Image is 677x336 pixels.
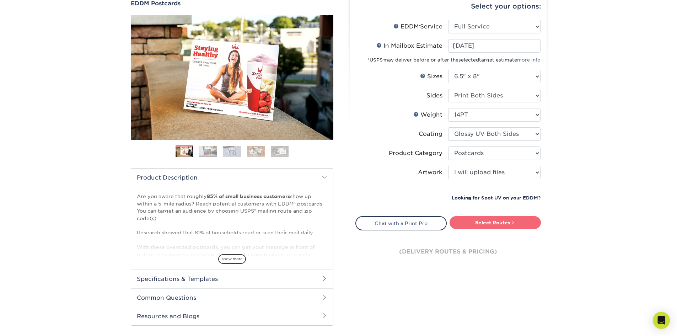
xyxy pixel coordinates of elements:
strong: 85% of small business customers [207,193,290,199]
img: EDDM Postcards 01 [131,7,333,148]
a: Select Routes [450,216,541,229]
h2: Product Description [131,169,333,187]
a: Looking for Spot UV on your EDDM? [452,194,541,201]
div: Weight [413,111,442,119]
sup: ® [383,59,383,61]
div: Sides [426,91,442,100]
h2: Specifications & Templates [131,270,333,288]
small: *USPS may deliver before or after the target estimate [367,57,541,63]
div: (delivery routes & pricing) [355,230,541,273]
img: EDDM 03 [223,146,241,157]
span: show more [218,254,246,264]
div: Artwork [418,168,442,177]
small: Looking for Spot UV on your EDDM? [452,195,541,201]
a: more info [517,57,541,63]
img: EDDM 01 [176,146,193,158]
div: In Mailbox Estimate [376,42,442,50]
div: Sizes [420,72,442,81]
img: EDDM 05 [271,146,289,157]
div: Open Intercom Messenger [653,312,670,329]
div: Coating [419,130,442,138]
a: Chat with a Print Pro [355,216,447,230]
sup: ® [419,25,420,28]
img: EDDM 02 [199,146,217,157]
p: Are you aware that roughly show up within a 5-mile radius? Reach potential customers with EDDM® p... [137,193,327,323]
h2: Common Questions [131,288,333,307]
h2: Resources and Blogs [131,307,333,325]
span: selected [458,57,479,63]
img: EDDM 04 [247,146,265,157]
div: Product Category [389,149,442,158]
div: EDDM Service [393,22,442,31]
input: Select Date [448,39,541,53]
